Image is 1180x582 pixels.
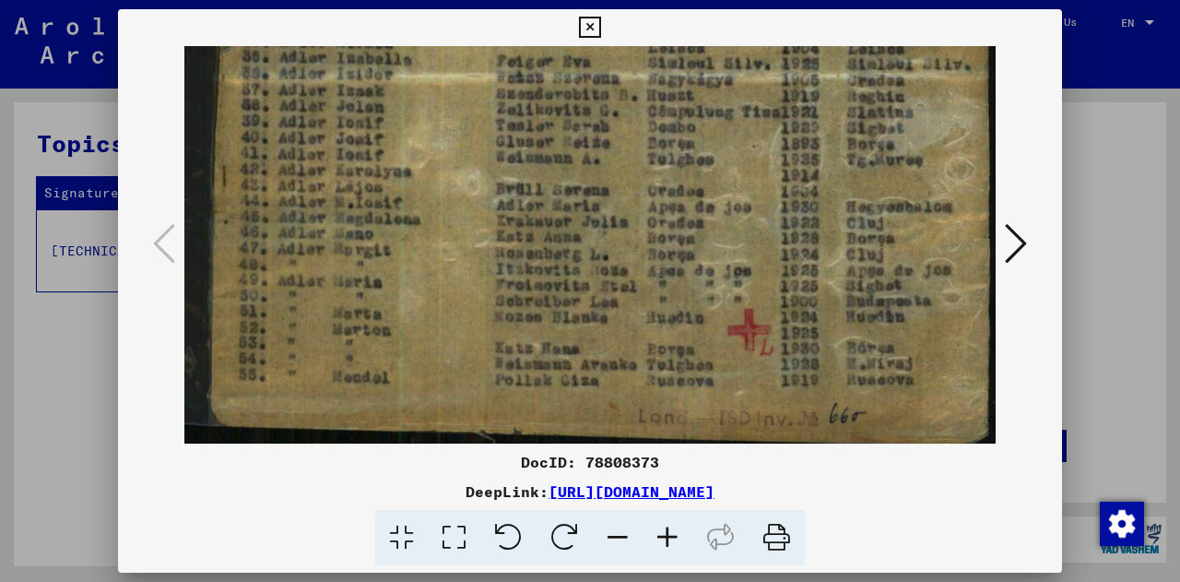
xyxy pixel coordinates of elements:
[1100,502,1144,546] img: Change consent
[1099,501,1143,545] div: Change consent
[521,453,659,471] font: DocID: 78808373
[466,482,549,501] font: DeepLink:
[549,482,714,501] a: [URL][DOMAIN_NAME]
